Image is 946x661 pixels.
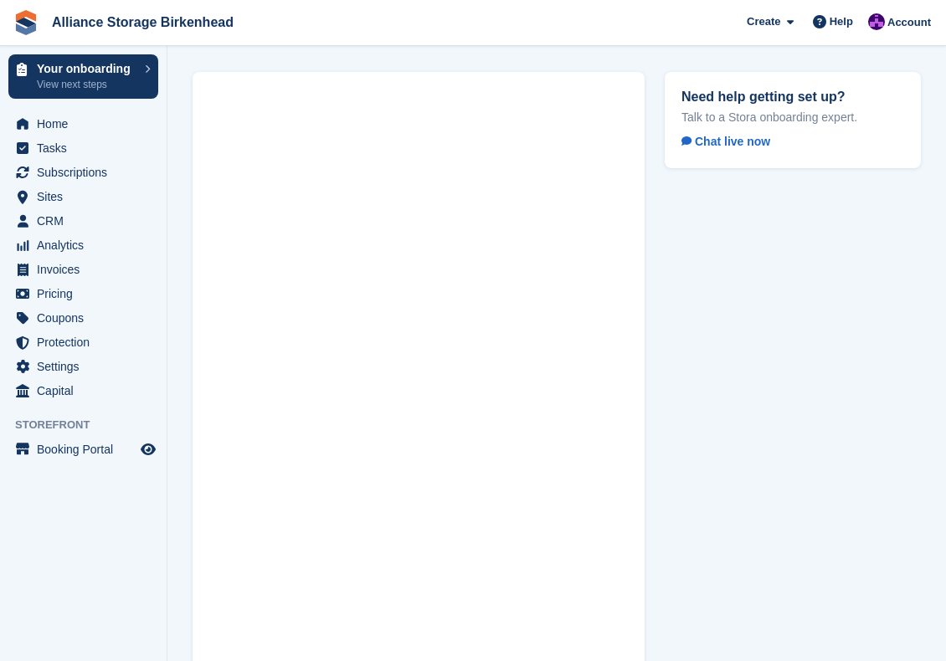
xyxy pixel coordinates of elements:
[8,330,158,354] a: menu
[13,10,39,35] img: stora-icon-8386f47178a22dfd0bd8f6a31ec36ba5ce8667c1dd55bd0f319d3a0aa187defe.svg
[8,306,158,330] a: menu
[138,439,158,459] a: Preview store
[868,13,885,30] img: Romilly Norton
[8,161,158,184] a: menu
[37,209,137,233] span: CRM
[887,14,931,31] span: Account
[8,282,158,305] a: menu
[37,355,137,378] span: Settings
[8,258,158,281] a: menu
[8,355,158,378] a: menu
[37,258,137,281] span: Invoices
[8,54,158,99] a: Your onboarding View next steps
[37,63,136,74] p: Your onboarding
[681,135,770,148] span: Chat live now
[830,13,853,30] span: Help
[681,131,784,151] a: Chat live now
[8,438,158,461] a: menu
[681,110,904,125] p: Talk to a Stora onboarding expert.
[37,282,137,305] span: Pricing
[37,77,136,92] p: View next steps
[15,417,167,433] span: Storefront
[45,8,240,36] a: Alliance Storage Birkenhead
[8,112,158,136] a: menu
[8,136,158,160] a: menu
[8,185,158,208] a: menu
[37,185,137,208] span: Sites
[37,330,137,354] span: Protection
[681,89,904,105] h2: Need help getting set up?
[747,13,780,30] span: Create
[37,161,137,184] span: Subscriptions
[37,379,137,402] span: Capital
[8,233,158,257] a: menu
[37,136,137,160] span: Tasks
[8,379,158,402] a: menu
[37,306,137,330] span: Coupons
[37,112,137,136] span: Home
[37,233,137,257] span: Analytics
[8,209,158,233] a: menu
[37,438,137,461] span: Booking Portal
